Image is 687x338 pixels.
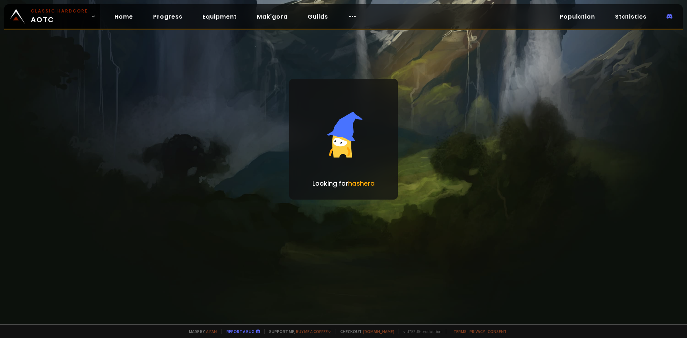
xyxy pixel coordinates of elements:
a: Progress [147,9,188,24]
span: hashera [348,179,375,188]
a: Statistics [609,9,652,24]
a: Population [554,9,601,24]
a: Privacy [469,329,485,334]
a: [DOMAIN_NAME] [363,329,394,334]
a: Equipment [197,9,243,24]
p: Looking for [312,178,375,188]
a: Home [109,9,139,24]
span: AOTC [31,8,88,25]
span: Made by [185,329,217,334]
a: Classic HardcoreAOTC [4,4,100,29]
a: Buy me a coffee [296,329,331,334]
a: Terms [453,329,467,334]
a: a fan [206,329,217,334]
a: Guilds [302,9,334,24]
a: Report a bug [226,329,254,334]
a: Consent [488,329,507,334]
span: Checkout [336,329,394,334]
small: Classic Hardcore [31,8,88,14]
span: v. d752d5 - production [399,329,442,334]
a: Mak'gora [251,9,293,24]
span: Support me, [264,329,331,334]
